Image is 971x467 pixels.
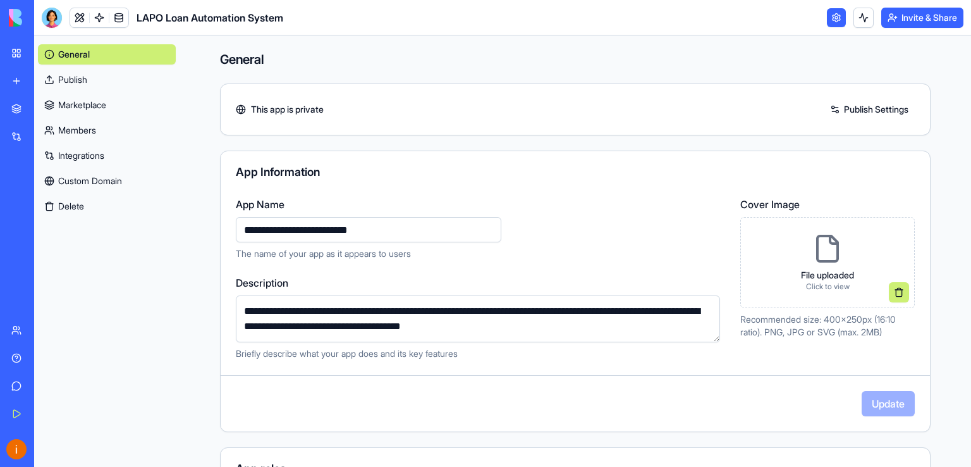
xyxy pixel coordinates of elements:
p: File uploaded [801,269,854,282]
p: The name of your app as it appears to users [236,247,725,260]
p: Click to view [801,282,854,292]
label: App Name [236,197,725,212]
img: logo [9,9,87,27]
p: Briefly describe what your app does and its key features [236,347,725,360]
span: This app is private [251,103,324,116]
h4: General [220,51,931,68]
label: Description [236,275,725,290]
img: ACg8ocLB9P26u4z_XfVqqZv23IIy26lOVRMs5a5o78UrcOGifJo1jA=s96-c [6,439,27,459]
a: General [38,44,176,65]
div: File uploadedClick to view [740,217,915,308]
button: Invite & Share [881,8,963,28]
a: Publish [38,70,176,90]
p: Recommended size: 400x250px (16:10 ratio). PNG, JPG or SVG (max. 2MB) [740,313,915,339]
label: Cover Image [740,197,915,212]
button: Delete [38,196,176,216]
a: Custom Domain [38,171,176,191]
div: App Information [236,166,915,178]
a: Integrations [38,146,176,166]
a: Members [38,120,176,140]
a: Publish Settings [824,99,915,120]
a: Marketplace [38,95,176,115]
span: LAPO Loan Automation System [137,10,283,25]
